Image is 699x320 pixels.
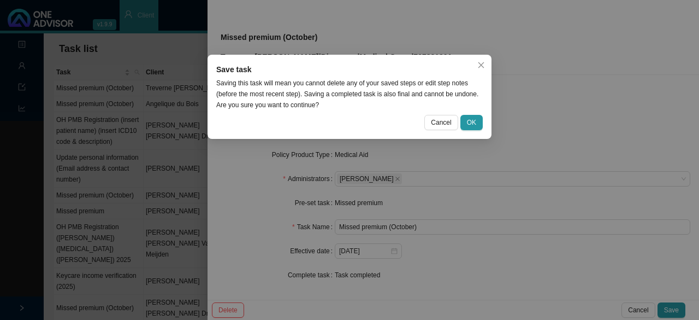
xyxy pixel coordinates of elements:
[473,57,489,73] button: Close
[216,78,483,110] div: Saving this task will mean you cannot delete any of your saved steps or edit step notes (before t...
[216,63,483,75] div: Save task
[477,61,485,69] span: close
[431,117,451,128] span: Cancel
[467,117,476,128] span: OK
[424,115,458,130] button: Cancel
[460,115,483,130] button: OK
